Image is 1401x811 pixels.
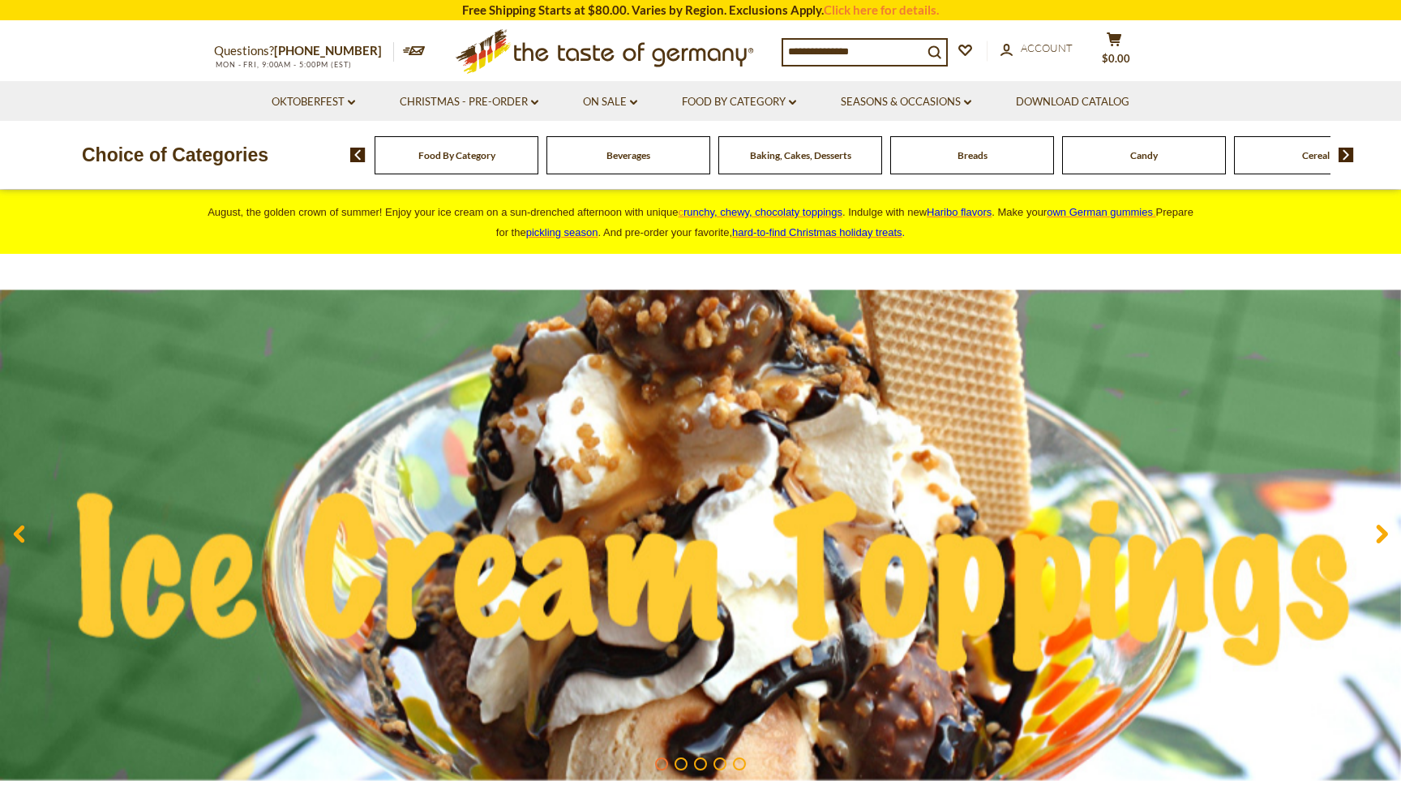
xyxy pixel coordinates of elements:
[350,148,366,162] img: previous arrow
[208,206,1193,238] span: August, the golden crown of summer! Enjoy your ice cream on a sun-drenched afternoon with unique ...
[1047,206,1153,218] span: own German gummies
[214,41,394,62] p: Questions?
[841,93,971,111] a: Seasons & Occasions
[1000,40,1073,58] a: Account
[750,149,851,161] a: Baking, Cakes, Desserts
[214,60,352,69] span: MON - FRI, 9:00AM - 5:00PM (EST)
[732,226,905,238] span: .
[418,149,495,161] a: Food By Category
[1130,149,1158,161] a: Candy
[1047,206,1155,218] a: own German gummies.
[678,206,842,218] a: crunchy, chewy, chocolaty toppings
[272,93,355,111] a: Oktoberfest
[958,149,988,161] a: Breads
[1302,149,1330,161] a: Cereal
[683,206,842,218] span: runchy, chewy, chocolaty toppings
[526,226,598,238] a: pickling season
[682,93,796,111] a: Food By Category
[583,93,637,111] a: On Sale
[1090,32,1138,72] button: $0.00
[732,226,902,238] a: hard-to-find Christmas holiday treats
[824,2,939,17] a: Click here for details.
[1102,52,1130,65] span: $0.00
[1339,148,1354,162] img: next arrow
[606,149,650,161] a: Beverages
[274,43,382,58] a: [PHONE_NUMBER]
[1021,41,1073,54] span: Account
[927,206,992,218] a: Haribo flavors
[1016,93,1129,111] a: Download Catalog
[400,93,538,111] a: Christmas - PRE-ORDER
